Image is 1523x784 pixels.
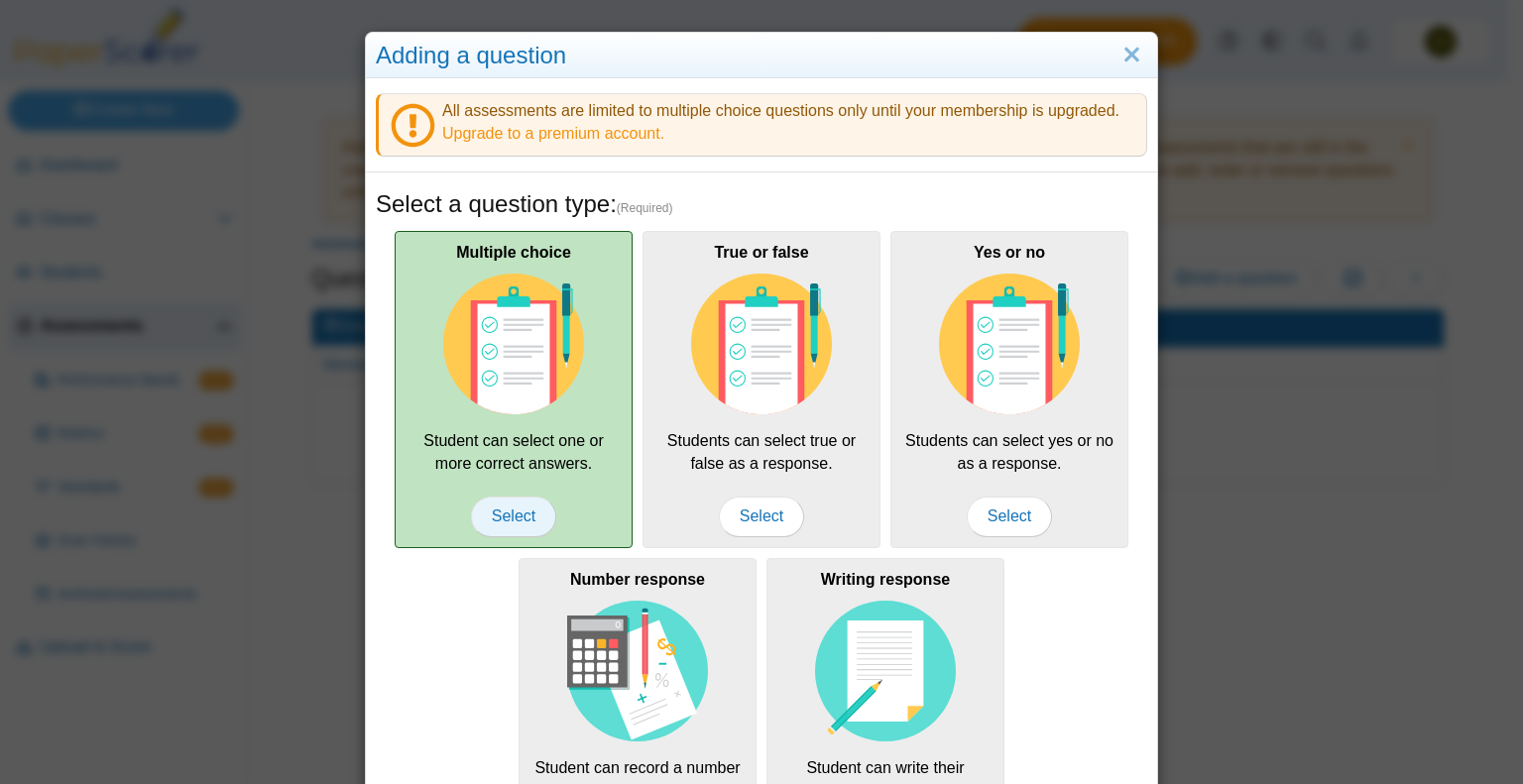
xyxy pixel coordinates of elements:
a: Upgrade to a premium account. [442,125,664,142]
div: Adding a question [366,33,1157,79]
a: Close [1116,39,1147,72]
div: Students can select true or false as a response. [643,231,880,548]
span: Select [719,497,804,536]
b: Multiple choice [456,244,571,261]
div: Student can select one or more correct answers. [395,231,633,548]
img: item-type-writing-response.svg [815,601,956,741]
img: item-type-multiple-choice.svg [939,274,1080,414]
img: item-type-multiple-choice.svg [691,274,832,414]
div: Students can select yes or no as a response. [890,231,1128,548]
b: Yes or no [974,244,1045,261]
span: (Required) [617,200,673,217]
b: Writing response [821,571,950,588]
span: Select [967,497,1052,536]
span: Select [471,497,556,536]
img: item-type-number-response.svg [567,601,708,741]
b: Number response [570,571,705,588]
div: All assessments are limited to multiple choice questions only until your membership is upgraded. [376,93,1147,157]
img: item-type-multiple-choice.svg [443,274,584,414]
b: True or false [714,244,808,261]
h5: Select a question type: [376,187,1147,221]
